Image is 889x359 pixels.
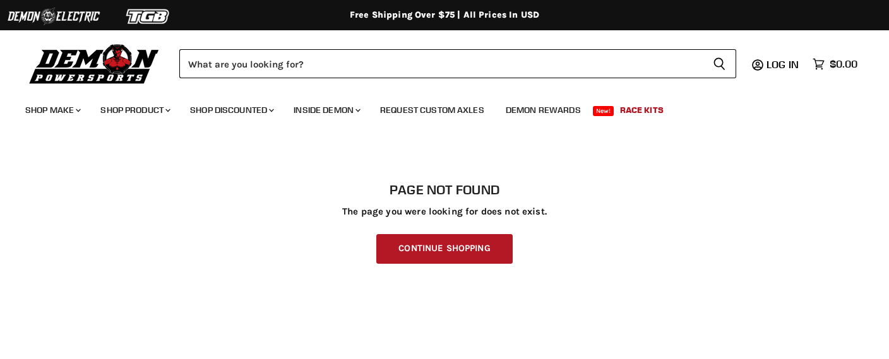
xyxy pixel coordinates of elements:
a: Request Custom Axles [371,97,494,123]
a: $0.00 [806,55,864,73]
ul: Main menu [16,92,854,123]
img: TGB Logo 2 [101,4,196,28]
a: Inside Demon [284,97,368,123]
a: Shop Discounted [181,97,282,123]
input: Search [179,49,703,78]
a: Log in [761,59,806,70]
img: Demon Electric Logo 2 [6,4,101,28]
h1: Page not found [25,182,864,197]
span: Log in [767,58,799,71]
a: Shop Product [91,97,178,123]
img: Demon Powersports [25,41,164,86]
a: Race Kits [611,97,673,123]
a: Continue Shopping [376,234,512,264]
p: The page you were looking for does not exist. [25,206,864,217]
a: Shop Make [16,97,88,123]
a: Demon Rewards [496,97,590,123]
button: Search [703,49,736,78]
span: $0.00 [830,58,857,70]
form: Product [179,49,736,78]
span: New! [593,106,614,116]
